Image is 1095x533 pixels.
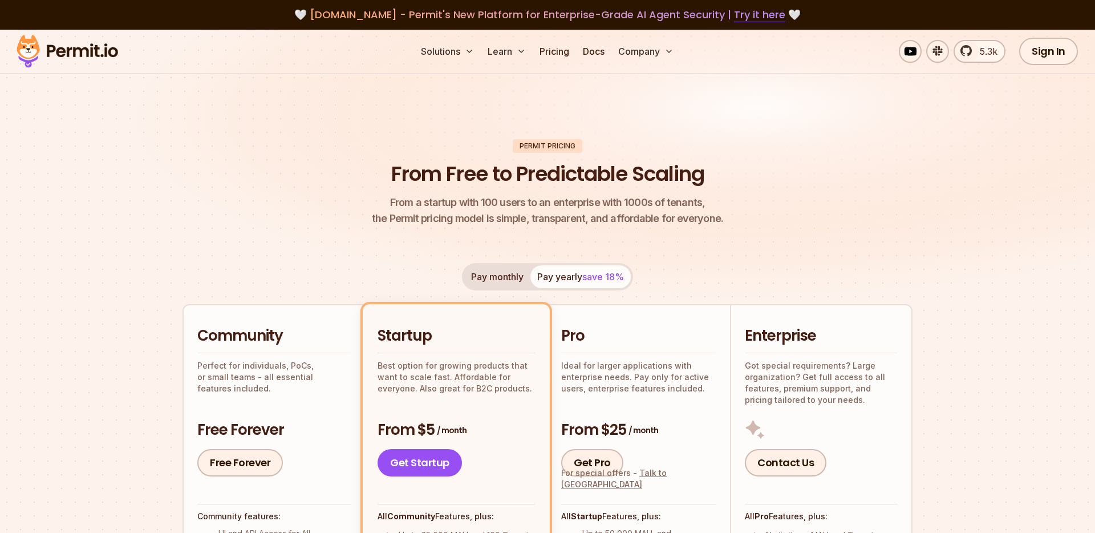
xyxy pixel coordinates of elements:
[372,195,723,211] span: From a startup with 100 users to an enterprise with 1000s of tenants,
[513,139,582,153] div: Permit Pricing
[387,511,435,521] strong: Community
[734,7,785,22] a: Try it here
[745,511,898,522] h4: All Features, plus:
[561,449,623,477] a: Get Pro
[372,195,723,227] p: the Permit pricing model is simple, transparent, and affordable for everyone.
[197,360,351,394] p: Perfect for individuals, PoCs, or small teams - all essential features included.
[745,449,826,477] a: Contact Us
[745,360,898,406] p: Got special requirements? Large organization? Get full access to all features, premium support, a...
[561,420,716,441] h3: From $25
[561,326,716,346] h2: Pro
[755,511,769,521] strong: Pro
[378,420,535,441] h3: From $5
[27,7,1068,23] div: 🤍 🤍
[197,326,351,346] h2: Community
[197,449,283,477] a: Free Forever
[437,425,467,436] span: / month
[954,40,1005,63] a: 5.3k
[310,7,785,22] span: [DOMAIN_NAME] - Permit's New Platform for Enterprise-Grade AI Agent Security |
[628,425,658,436] span: / month
[416,40,478,63] button: Solutions
[197,420,351,441] h3: Free Forever
[378,360,535,394] p: Best option for growing products that want to scale fast. Affordable for everyone. Also great for...
[535,40,574,63] a: Pricing
[464,265,530,288] button: Pay monthly
[973,45,997,58] span: 5.3k
[1019,38,1078,65] a: Sign In
[197,511,351,522] h4: Community features:
[578,40,609,63] a: Docs
[571,511,602,521] strong: Startup
[378,449,462,477] a: Get Startup
[561,360,716,394] p: Ideal for larger applications with enterprise needs. Pay only for active users, enterprise featur...
[483,40,530,63] button: Learn
[391,160,704,188] h1: From Free to Predictable Scaling
[561,467,716,490] div: For special offers -
[11,32,123,71] img: Permit logo
[745,326,898,346] h2: Enterprise
[614,40,678,63] button: Company
[561,511,716,522] h4: All Features, plus:
[378,511,535,522] h4: All Features, plus:
[378,326,535,346] h2: Startup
